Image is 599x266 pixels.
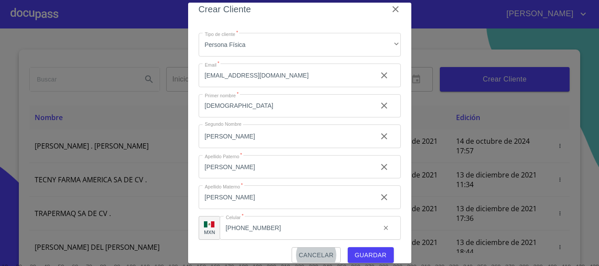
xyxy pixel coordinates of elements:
[374,126,395,147] button: clear input
[377,219,395,237] button: clear input
[204,229,215,235] p: MXN
[374,187,395,208] button: clear input
[374,65,395,86] button: clear input
[204,221,214,227] img: R93DlvwvvjP9fbrDwZeCRYBHk45OWMq+AAOlFVsxT89f82nwPLnD58IP7+ANJEaWYhP0Tx8kkA0WlQMPQsAAgwAOmBj20AXj6...
[299,250,333,261] span: Cancelar
[355,250,387,261] span: Guardar
[199,33,401,57] div: Persona Física
[199,2,251,16] h6: Crear Cliente
[292,247,340,263] button: Cancelar
[374,95,395,116] button: clear input
[374,156,395,177] button: clear input
[348,247,394,263] button: Guardar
